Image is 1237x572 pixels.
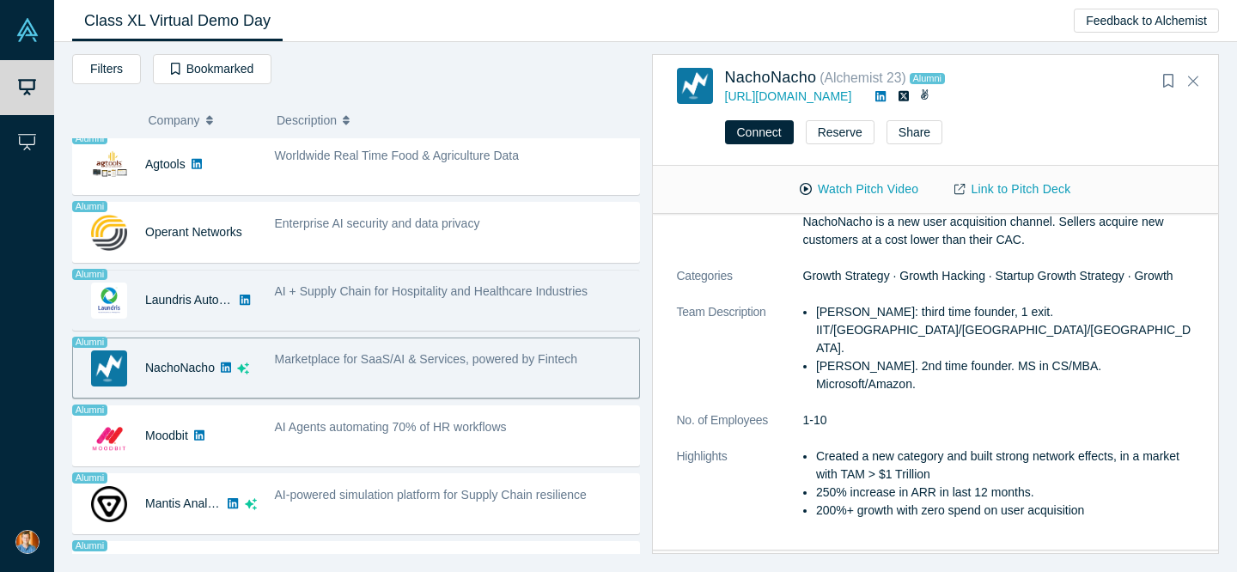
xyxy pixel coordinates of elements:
a: Operant Networks [145,225,242,239]
li: Created a new category and built strong network effects, in a market with TAM > $1 Trillion [816,447,1194,484]
a: [URL][DOMAIN_NAME] [725,89,852,103]
img: Henri Deshays's Account [15,530,40,554]
button: Connect [725,120,794,144]
a: Mantis Analytics [145,496,231,510]
button: Close [1180,68,1206,95]
li: 250% increase in ARR in last 12 months. [816,484,1194,502]
img: Moodbit's Logo [91,418,127,454]
button: Bookmarked [153,54,271,84]
svg: dsa ai sparkles [237,362,249,374]
span: Worldwide Real Time Food & Agriculture Data [275,149,520,162]
a: Class XL Virtual Demo Day [72,1,283,41]
small: ( Alchemist 23 ) [820,70,906,85]
dt: Team Description [677,303,803,411]
img: Mantis Analytics's Logo [91,486,127,522]
svg: dsa ai sparkles [245,498,257,510]
p: For SaaS vendors & Service Providers (Sellers): NachoNacho is a new user acquisition channel. Sel... [803,195,1195,249]
li: [PERSON_NAME]. 2nd time founder. MS in CS/MBA. Microsoft/Amazon. [816,357,1194,393]
span: Description [277,102,337,138]
button: Feedback to Alchemist [1074,9,1219,33]
button: Reserve [806,120,874,144]
img: Laundris Autonomous Inventory Management's Logo [91,283,127,319]
a: NachoNacho [145,361,215,374]
button: Watch Pitch Video [782,174,936,204]
a: Agtools [145,157,186,171]
span: Alumni [72,540,107,551]
span: Marketplace for SaaS/AI & Services, powered by Fintech [275,352,578,366]
span: Alumni [72,201,107,212]
a: Link to Pitch Deck [936,174,1088,204]
dt: Highlights [677,447,803,538]
span: AI-powered simulation platform for Supply Chain resilience [275,488,587,502]
span: Alumni [910,73,945,84]
button: Bookmark [1156,70,1180,94]
li: 200%+ growth with zero spend on user acquisition [816,502,1194,520]
span: Alumni [72,405,107,416]
span: Alumni [72,337,107,348]
dt: Categories [677,267,803,303]
img: Alchemist Vault Logo [15,18,40,42]
span: Growth Strategy · Growth Hacking · Startup Growth Strategy · Growth [803,269,1173,283]
dd: 1-10 [803,411,1195,429]
span: Company [149,102,200,138]
a: Laundris Autonomous Inventory Management [145,293,388,307]
dt: No. of Employees [677,411,803,447]
span: AI Agents automating 70% of HR workflows [275,420,507,434]
img: NachoNacho's Logo [91,350,127,386]
span: Alumni [72,269,107,280]
button: Share [887,120,942,144]
button: Company [149,102,259,138]
li: [PERSON_NAME]: third time founder, 1 exit. IIT/[GEOGRAPHIC_DATA]/[GEOGRAPHIC_DATA]/[GEOGRAPHIC_DA... [816,303,1194,357]
span: Alumni [72,133,107,144]
button: Description [277,102,628,138]
span: Enterprise AI security and data privacy [275,216,480,230]
span: Alumni [72,472,107,484]
a: NachoNacho [725,69,817,86]
img: NachoNacho's Logo [677,68,713,104]
a: Moodbit [145,429,188,442]
img: Agtools's Logo [91,147,127,183]
button: Filters [72,54,141,84]
span: AI + Supply Chain for Hospitality and Healthcare Industries [275,284,588,298]
img: Operant Networks's Logo [91,215,127,251]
